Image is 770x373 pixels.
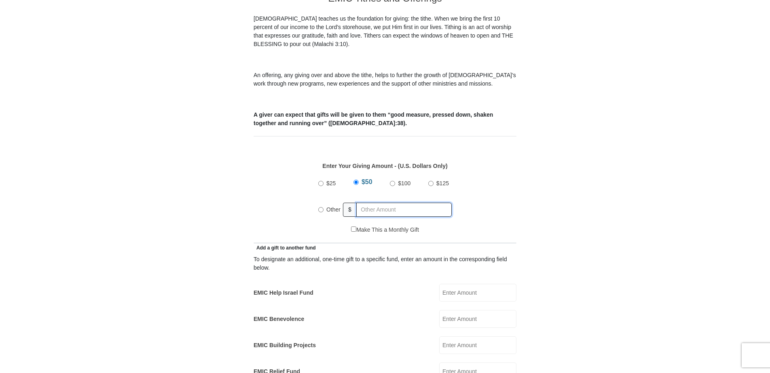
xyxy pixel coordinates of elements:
input: Make This a Monthly Gift [351,226,356,232]
label: Make This a Monthly Gift [351,226,419,234]
label: EMIC Building Projects [254,341,316,350]
label: EMIC Benevolence [254,315,304,323]
input: Enter Amount [439,336,516,354]
p: [DEMOGRAPHIC_DATA] teaches us the foundation for giving: the tithe. When we bring the first 10 pe... [254,15,516,48]
span: Other [326,206,341,213]
span: Add a gift to another fund [254,245,316,251]
span: $50 [362,178,372,185]
input: Enter Amount [439,284,516,302]
span: $125 [436,180,449,186]
input: Enter Amount [439,310,516,328]
strong: Enter Your Giving Amount - (U.S. Dollars Only) [322,163,447,169]
div: To designate an additional, one-time gift to a specific fund, enter an amount in the correspondin... [254,255,516,272]
span: $25 [326,180,336,186]
b: A giver can expect that gifts will be given to them “good measure, pressed down, shaken together ... [254,111,493,126]
input: Other Amount [356,203,452,217]
span: $100 [398,180,410,186]
p: An offering, any giving over and above the tithe, helps to further the growth of [DEMOGRAPHIC_DAT... [254,71,516,88]
span: $ [343,203,357,217]
label: EMIC Help Israel Fund [254,289,313,297]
